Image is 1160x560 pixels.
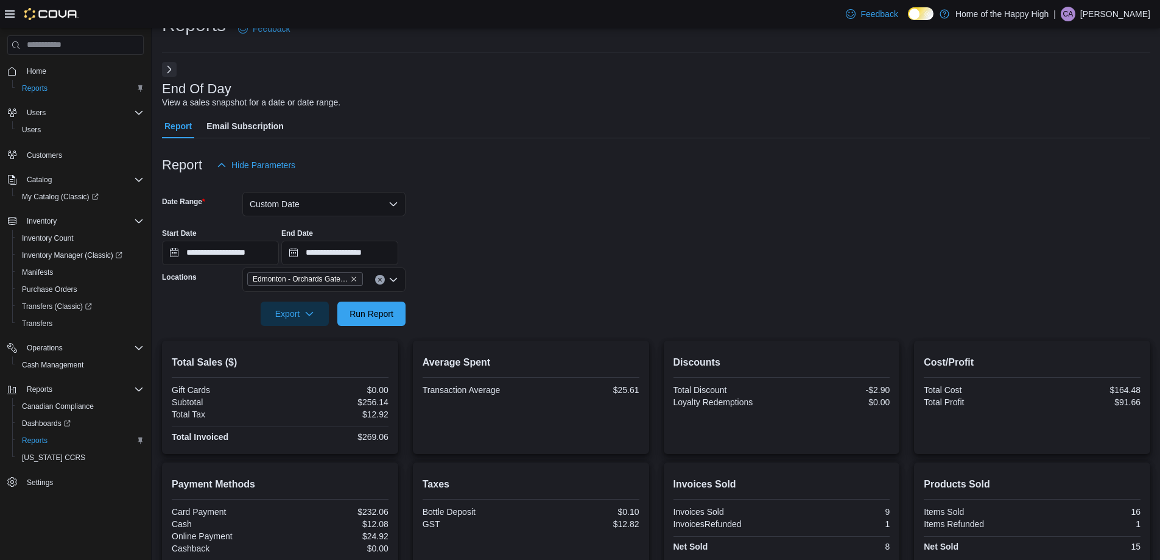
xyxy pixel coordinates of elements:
[2,62,149,80] button: Home
[162,241,279,265] input: Press the down key to open a popover containing a calendar.
[12,449,149,466] button: [US_STATE] CCRS
[281,241,398,265] input: Press the down key to open a popover containing a calendar.
[17,433,52,448] a: Reports
[17,248,144,263] span: Inventory Manager (Classic)
[22,302,92,311] span: Transfers (Classic)
[17,358,88,372] a: Cash Management
[423,507,529,517] div: Bottle Deposit
[27,175,52,185] span: Catalog
[1061,7,1075,21] div: Chris Anthony
[924,397,1030,407] div: Total Profit
[27,66,46,76] span: Home
[908,7,933,20] input: Dark Mode
[22,360,83,370] span: Cash Management
[27,108,46,118] span: Users
[22,125,41,135] span: Users
[162,62,177,77] button: Next
[283,531,388,541] div: $24.92
[172,544,278,553] div: Cashback
[17,416,76,431] a: Dashboards
[212,153,300,177] button: Hide Parameters
[12,188,149,205] a: My Catalog (Classic)
[673,542,708,551] strong: Net Sold
[924,542,958,551] strong: Net Sold
[22,382,57,397] button: Reports
[12,264,149,281] button: Manifests
[350,308,393,320] span: Run Report
[22,419,71,428] span: Dashboards
[17,282,82,297] a: Purchase Orders
[22,147,144,162] span: Customers
[172,519,278,529] div: Cash
[22,214,62,229] button: Inventory
[784,542,890,551] div: 8
[12,281,149,298] button: Purchase Orders
[253,273,348,285] span: Edmonton - Orchards Gate - Fire & Flower
[17,282,144,297] span: Purchase Orders
[908,20,909,21] span: Dark Mode
[1035,385,1141,395] div: $164.48
[12,80,149,97] button: Reports
[12,415,149,432] a: Dashboards
[673,355,890,370] h2: Discounts
[12,315,149,332] button: Transfers
[17,190,144,204] span: My Catalog (Classic)
[22,402,94,411] span: Canadian Compliance
[924,477,1141,492] h2: Products Sold
[1035,519,1141,529] div: 1
[27,151,62,160] span: Customers
[2,339,149,356] button: Operations
[172,355,388,370] h2: Total Sales ($)
[17,231,79,246] a: Inventory Count
[22,172,57,187] button: Catalog
[17,265,58,280] a: Manifests
[22,83,47,93] span: Reports
[350,275,357,283] button: Remove Edmonton - Orchards Gate - Fire & Flower from selection in this group
[206,114,284,138] span: Email Subscription
[17,450,90,465] a: [US_STATE] CCRS
[924,385,1030,395] div: Total Cost
[242,192,406,216] button: Custom Date
[172,507,278,517] div: Card Payment
[533,385,639,395] div: $25.61
[924,507,1030,517] div: Items Sold
[1080,7,1150,21] p: [PERSON_NAME]
[12,298,149,315] a: Transfers (Classic)
[533,507,639,517] div: $0.10
[784,385,890,395] div: -$2.90
[22,285,77,294] span: Purchase Orders
[12,121,149,138] button: Users
[17,399,144,414] span: Canadian Compliance
[924,355,1141,370] h2: Cost/Profit
[283,432,388,442] div: $269.06
[1063,7,1074,21] span: CA
[423,355,639,370] h2: Average Spent
[233,16,295,41] a: Feedback
[283,409,388,419] div: $12.92
[22,250,122,260] span: Inventory Manager (Classic)
[17,231,144,246] span: Inventory Count
[2,213,149,230] button: Inventory
[27,478,53,487] span: Settings
[22,105,51,120] button: Users
[17,81,52,96] a: Reports
[1035,542,1141,551] div: 15
[841,2,902,26] a: Feedback
[12,432,149,449] button: Reports
[283,397,388,407] div: $256.14
[673,519,779,529] div: InvoicesRefunded
[172,432,228,442] strong: Total Invoiced
[247,272,363,286] span: Edmonton - Orchards Gate - Fire & Flower
[22,64,51,79] a: Home
[162,82,231,96] h3: End Of Day
[283,519,388,529] div: $12.08
[283,544,388,553] div: $0.00
[172,397,278,407] div: Subtotal
[784,507,890,517] div: 9
[12,247,149,264] a: Inventory Manager (Classic)
[12,398,149,415] button: Canadian Compliance
[17,122,144,137] span: Users
[2,381,149,398] button: Reports
[22,192,99,202] span: My Catalog (Classic)
[22,341,144,355] span: Operations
